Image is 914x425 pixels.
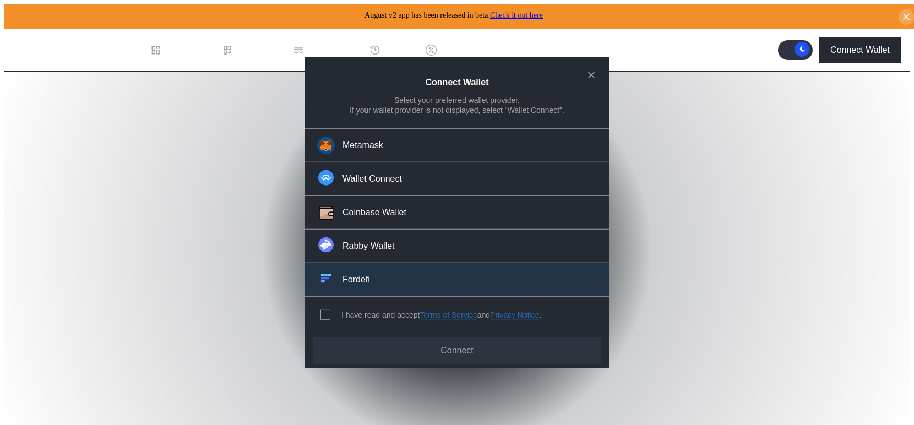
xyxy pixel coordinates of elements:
[317,204,336,222] img: Coinbase Wallet
[394,95,520,105] div: Select your preferred wallet provider.
[350,105,564,115] div: If your wallet provider is not displayed, select "Wallet Connect".
[420,310,477,320] a: Terms of Service
[341,310,541,320] div: I have read and accept .
[364,11,543,19] span: August v2 app has been released in beta.
[305,263,609,297] button: FordefiFordefi
[305,128,609,162] button: Metamask
[342,206,406,218] div: Coinbase Wallet
[830,45,890,55] div: Connect Wallet
[342,240,395,252] div: Rabby Wallet
[305,162,609,196] button: Wallet Connect
[237,45,280,55] div: Loan Book
[318,271,334,286] img: Fordefi
[318,237,334,253] img: Rabby Wallet
[477,310,490,320] span: and
[583,66,600,84] button: close modal
[313,337,601,363] button: Connect
[441,45,507,55] div: Discount Factors
[490,11,543,19] a: Check it out here
[305,196,609,230] button: Coinbase WalletCoinbase Wallet
[166,45,209,55] div: Dashboard
[490,310,539,320] a: Privacy Notice
[342,173,402,184] div: Wallet Connect
[426,78,489,88] h2: Connect Wallet
[342,139,383,151] div: Metamask
[308,45,356,55] div: Permissions
[385,45,412,55] div: History
[342,274,370,285] div: Fordefi
[305,230,609,263] button: Rabby WalletRabby Wallet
